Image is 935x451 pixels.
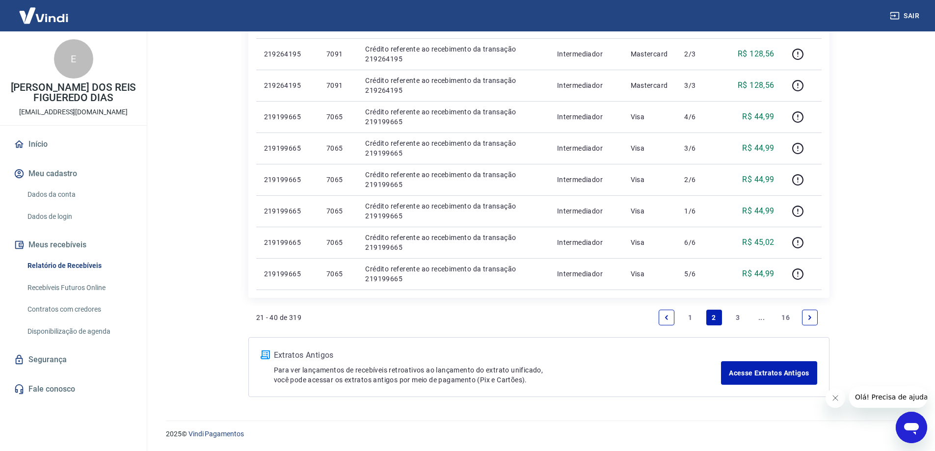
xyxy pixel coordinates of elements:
a: Page 3 [730,310,746,325]
p: R$ 128,56 [738,80,775,91]
p: 219199665 [264,175,311,185]
a: Fale conosco [12,378,135,400]
a: Início [12,133,135,155]
a: Disponibilização de agenda [24,321,135,342]
p: 219264195 [264,49,311,59]
span: Olá! Precisa de ajuda? [6,7,82,15]
p: Intermediador [557,112,615,122]
img: ícone [261,350,270,359]
p: Visa [631,269,669,279]
a: Vindi Pagamentos [188,430,244,438]
p: 219199665 [264,238,311,247]
p: 21 - 40 de 319 [256,313,302,322]
p: Crédito referente ao recebimento da transação 219264195 [365,44,541,64]
p: 7065 [326,206,349,216]
p: 219199665 [264,269,311,279]
a: Page 1 [682,310,698,325]
p: [EMAIL_ADDRESS][DOMAIN_NAME] [19,107,128,117]
a: Previous page [659,310,674,325]
ul: Pagination [655,306,822,329]
p: 3/6 [684,143,713,153]
p: Crédito referente ao recebimento da transação 219199665 [365,107,541,127]
p: 1/6 [684,206,713,216]
p: Visa [631,112,669,122]
button: Meus recebíveis [12,234,135,256]
p: 219199665 [264,143,311,153]
p: [PERSON_NAME] DOS REIS FIGUEREDO DIAS [8,82,139,103]
p: R$ 44,99 [742,111,774,123]
a: Page 16 [777,310,794,325]
p: Intermediador [557,80,615,90]
p: 219199665 [264,206,311,216]
p: R$ 44,99 [742,268,774,280]
p: Intermediador [557,269,615,279]
p: R$ 44,99 [742,142,774,154]
p: R$ 45,02 [742,237,774,248]
p: Visa [631,175,669,185]
p: 5/6 [684,269,713,279]
p: 7091 [326,80,349,90]
p: 7065 [326,143,349,153]
p: 2/6 [684,175,713,185]
a: Recebíveis Futuros Online [24,278,135,298]
button: Meu cadastro [12,163,135,185]
p: Crédito referente ao recebimento da transação 219199665 [365,201,541,221]
p: 7091 [326,49,349,59]
p: 219199665 [264,112,311,122]
button: Sair [888,7,923,25]
p: Intermediador [557,49,615,59]
p: 3/3 [684,80,713,90]
p: Intermediador [557,175,615,185]
a: Segurança [12,349,135,371]
p: 4/6 [684,112,713,122]
p: Mastercard [631,49,669,59]
a: Acesse Extratos Antigos [721,361,817,385]
div: E [54,39,93,79]
p: 2025 © [166,429,911,439]
a: Contratos com credores [24,299,135,319]
p: Intermediador [557,238,615,247]
p: Mastercard [631,80,669,90]
p: Para ver lançamentos de recebíveis retroativos ao lançamento do extrato unificado, você pode aces... [274,365,721,385]
p: Crédito referente ao recebimento da transação 219199665 [365,170,541,189]
iframe: Mensagem da empresa [849,386,927,408]
p: Crédito referente ao recebimento da transação 219199665 [365,264,541,284]
a: Dados da conta [24,185,135,205]
p: 7065 [326,112,349,122]
a: Page 2 is your current page [706,310,722,325]
p: 7065 [326,238,349,247]
p: Intermediador [557,206,615,216]
p: 7065 [326,269,349,279]
p: Visa [631,143,669,153]
a: Jump forward [754,310,770,325]
p: 7065 [326,175,349,185]
p: Visa [631,206,669,216]
p: Visa [631,238,669,247]
p: Crédito referente ao recebimento da transação 219199665 [365,233,541,252]
p: Intermediador [557,143,615,153]
a: Relatório de Recebíveis [24,256,135,276]
p: R$ 44,99 [742,174,774,186]
a: Dados de login [24,207,135,227]
p: 2/3 [684,49,713,59]
p: 219264195 [264,80,311,90]
a: Next page [802,310,818,325]
img: Vindi [12,0,76,30]
p: Crédito referente ao recebimento da transação 219264195 [365,76,541,95]
iframe: Botão para abrir a janela de mensagens [896,412,927,443]
p: R$ 44,99 [742,205,774,217]
iframe: Fechar mensagem [826,388,845,408]
p: Extratos Antigos [274,349,721,361]
p: 6/6 [684,238,713,247]
p: Crédito referente ao recebimento da transação 219199665 [365,138,541,158]
p: R$ 128,56 [738,48,775,60]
